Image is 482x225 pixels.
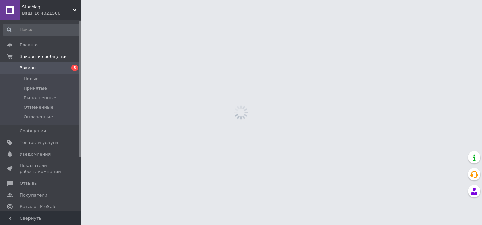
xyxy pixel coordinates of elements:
span: Сообщения [20,128,46,134]
span: Оплаченные [24,114,53,120]
span: Покупатели [20,192,47,198]
input: Поиск [3,24,80,36]
span: Выполненные [24,95,56,101]
span: Уведомления [20,151,51,157]
span: StarMag [22,4,73,10]
span: Заказы и сообщения [20,54,68,60]
div: Ваш ID: 4021566 [22,10,81,16]
span: Отмененные [24,104,53,110]
span: Главная [20,42,39,48]
span: 5 [71,65,78,71]
span: Товары и услуги [20,140,58,146]
span: Показатели работы компании [20,163,63,175]
span: Каталог ProSale [20,204,56,210]
span: Заказы [20,65,36,71]
span: Новые [24,76,39,82]
span: Отзывы [20,180,38,186]
span: Принятые [24,85,47,91]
